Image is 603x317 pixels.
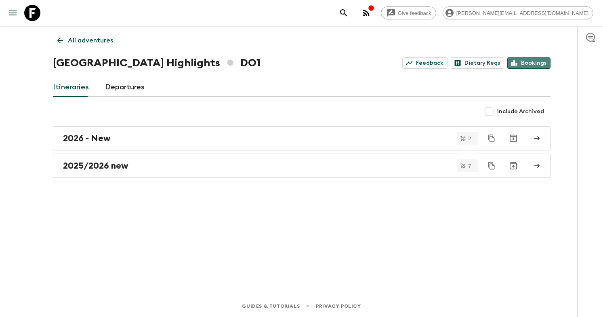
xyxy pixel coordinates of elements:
[336,5,352,21] button: search adventures
[53,78,89,97] a: Itineraries
[452,10,593,16] span: [PERSON_NAME][EMAIL_ADDRESS][DOMAIN_NAME]
[53,32,118,49] a: All adventures
[443,6,593,19] div: [PERSON_NAME][EMAIL_ADDRESS][DOMAIN_NAME]
[381,6,436,19] a: Give feedback
[242,302,300,311] a: Guides & Tutorials
[63,133,111,144] h2: 2026 - New
[497,108,544,116] span: Include Archived
[463,136,476,141] span: 2
[507,57,550,69] a: Bookings
[68,36,113,45] p: All adventures
[393,10,436,16] span: Give feedback
[484,131,499,146] button: Duplicate
[463,163,476,169] span: 7
[316,302,361,311] a: Privacy Policy
[63,161,128,171] h2: 2025/2026 new
[505,130,521,146] button: Archive
[53,55,261,71] h1: [GEOGRAPHIC_DATA] Highlights DO1
[505,158,521,174] button: Archive
[5,5,21,21] button: menu
[105,78,145,97] a: Departures
[53,154,550,178] a: 2025/2026 new
[402,57,448,69] a: Feedback
[451,57,504,69] a: Dietary Reqs
[53,126,550,150] a: 2026 - New
[484,158,499,173] button: Duplicate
